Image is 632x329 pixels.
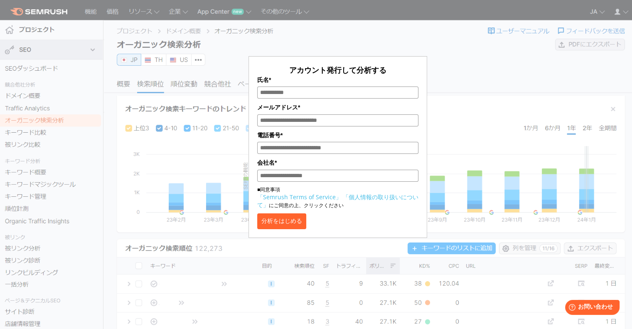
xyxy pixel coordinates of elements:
[257,131,418,140] label: 電話番号*
[289,65,386,75] span: アカウント発行して分析する
[257,193,342,201] a: 「Semrush Terms of Service」
[257,193,418,209] a: 「個人情報の取り扱いについて」
[257,186,418,209] p: ■同意事項 にご同意の上、クリックください
[558,297,623,320] iframe: Help widget launcher
[257,103,418,112] label: メールアドレス*
[257,213,306,229] button: 分析をはじめる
